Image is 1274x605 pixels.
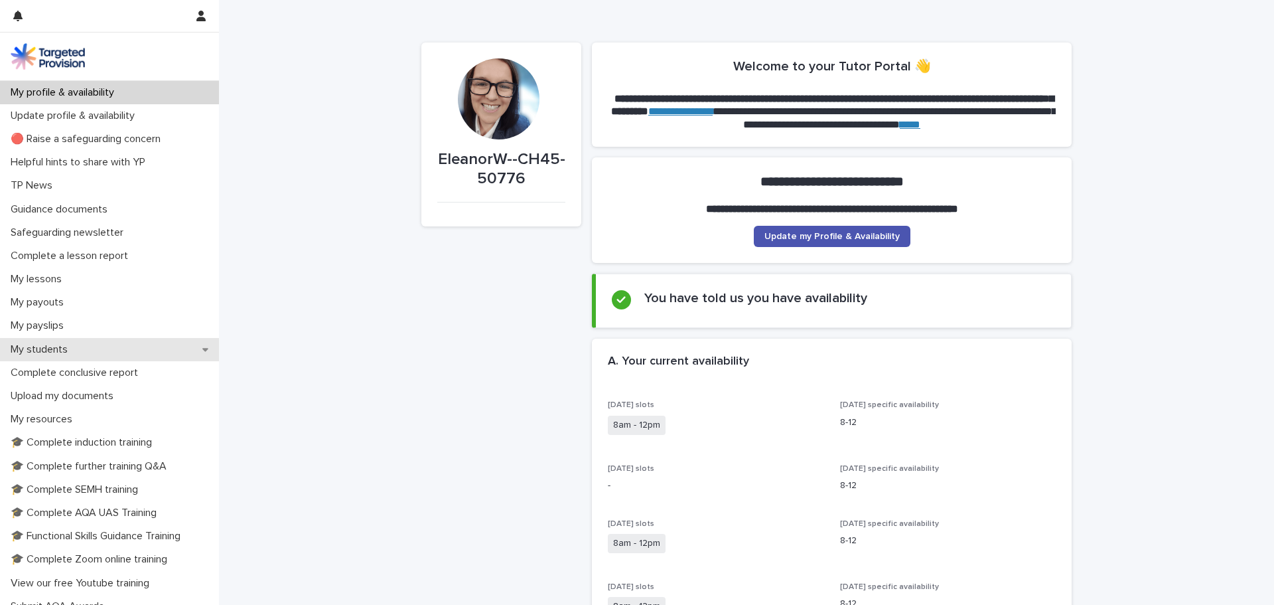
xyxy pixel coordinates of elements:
[5,86,125,99] p: My profile & availability
[644,290,867,306] h2: You have told us you have availability
[608,534,666,553] span: 8am - 12pm
[5,250,139,262] p: Complete a lesson report
[5,530,191,543] p: 🎓 Functional Skills Guidance Training
[754,226,910,247] a: Update my Profile & Availability
[608,355,749,369] h2: A. Your current availability
[437,150,565,189] p: EleanorW--CH45-50776
[840,401,939,409] span: [DATE] specific availability
[840,416,1056,430] p: 8-12
[733,58,931,74] h2: Welcome to your Tutor Portal 👋
[5,577,160,590] p: View our free Youtube training
[5,110,145,122] p: Update profile & availability
[764,232,900,241] span: Update my Profile & Availability
[5,367,149,379] p: Complete conclusive report
[5,413,83,426] p: My resources
[5,203,118,216] p: Guidance documents
[840,479,1056,493] p: 8-12
[840,465,939,473] span: [DATE] specific availability
[5,226,134,239] p: Safeguarding newsletter
[5,436,163,449] p: 🎓 Complete induction training
[608,583,654,591] span: [DATE] slots
[5,133,171,145] p: 🔴 Raise a safeguarding concern
[5,507,167,519] p: 🎓 Complete AQA UAS Training
[5,319,74,332] p: My payslips
[608,520,654,528] span: [DATE] slots
[840,534,1056,548] p: 8-12
[608,465,654,473] span: [DATE] slots
[840,583,939,591] span: [DATE] specific availability
[5,483,149,496] p: 🎓 Complete SEMH training
[840,520,939,528] span: [DATE] specific availability
[5,179,63,192] p: TP News
[5,156,156,169] p: Helpful hints to share with YP
[608,416,666,435] span: 8am - 12pm
[608,479,824,493] p: -
[5,273,72,286] p: My lessons
[5,460,177,473] p: 🎓 Complete further training Q&A
[5,296,74,309] p: My payouts
[5,390,124,402] p: Upload my documents
[608,401,654,409] span: [DATE] slots
[5,553,178,566] p: 🎓 Complete Zoom online training
[5,343,78,356] p: My students
[11,43,85,70] img: M5nRWzHhSzIhMunXDL62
